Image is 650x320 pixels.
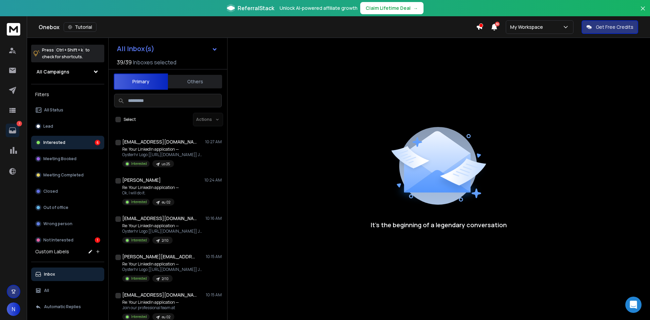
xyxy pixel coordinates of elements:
[122,292,197,298] h1: [EMAIL_ADDRESS][DOMAIN_NAME]
[39,22,476,32] div: Onebox
[64,22,96,32] button: Tutorial
[131,199,147,205] p: Interested
[122,215,197,222] h1: [EMAIL_ADDRESS][DOMAIN_NAME]
[31,268,104,281] button: Inbox
[625,297,642,313] div: Open Intercom Messenger
[117,45,154,52] h1: All Inbox(s)
[122,261,203,267] p: Re: Your LinkedIn application —
[122,152,203,157] p: Oysterhr Logo [[URL][DOMAIN_NAME]] JOIN OUR PROFESSIONAL TEAM Dear, Thank
[31,233,104,247] button: Not Interested1
[638,4,647,20] button: Close banner
[124,117,136,122] label: Select
[413,5,418,12] span: →
[44,304,81,310] p: Automatic Replies
[6,124,19,137] a: 7
[596,24,633,30] p: Get Free Credits
[95,237,100,243] div: 1
[31,201,104,214] button: Out of office
[31,284,104,297] button: All
[31,136,104,149] button: Interested6
[122,229,203,234] p: Oysterhr Logo [[URL][DOMAIN_NAME]] JOIN OUR PROFESSIONAL TEAM Dear, Thank
[35,248,69,255] h3: Custom Labels
[44,288,49,293] p: All
[162,162,170,167] p: us 25
[122,138,197,145] h1: [EMAIL_ADDRESS][DOMAIN_NAME]
[131,276,147,281] p: Interested
[162,238,169,243] p: 2/10
[43,205,68,210] p: Out of office
[55,46,84,54] span: Ctrl + Shift + k
[371,220,507,230] p: It’s the beginning of a legendary conversation
[31,300,104,314] button: Automatic Replies
[122,267,203,272] p: Oysterhr Logo [[URL][DOMAIN_NAME]] JOIN OUR PROFESSIONAL TEAM Dear, Thank
[31,120,104,133] button: Lead
[43,156,77,162] p: Meeting Booked
[131,161,147,166] p: Interested
[238,4,274,12] span: ReferralStack
[43,124,53,129] p: Lead
[31,168,104,182] button: Meeting Completed
[42,47,90,60] p: Press to check for shortcuts.
[205,139,222,145] p: 10:27 AM
[122,185,179,190] p: Re: Your LinkedIn application —
[162,276,169,281] p: 2/10
[122,147,203,152] p: Re: Your LinkedIn application —
[162,315,170,320] p: eu 02
[204,177,222,183] p: 10:24 AM
[43,140,65,145] p: Interested
[205,216,222,221] p: 10:16 AM
[131,238,147,243] p: Interested
[206,292,222,298] p: 10:15 AM
[117,58,132,66] span: 39 / 39
[122,253,197,260] h1: [PERSON_NAME][EMAIL_ADDRESS][DOMAIN_NAME]
[31,90,104,99] h3: Filters
[114,73,168,90] button: Primary
[31,65,104,79] button: All Campaigns
[95,140,100,145] div: 6
[510,24,546,30] p: My Workspace
[122,305,179,311] p: Join our professional team at
[122,300,179,305] p: Re: Your LinkedIn application —
[280,5,357,12] p: Unlock AI-powered affiliate growth
[360,2,424,14] button: Claim Lifetime Deal→
[122,223,203,229] p: Re: Your LinkedIn application —
[43,237,73,243] p: Not Interested
[31,185,104,198] button: Closed
[206,254,222,259] p: 10:15 AM
[37,68,69,75] h1: All Campaigns
[131,314,147,319] p: Interested
[43,172,84,178] p: Meeting Completed
[133,58,176,66] h3: Inboxes selected
[495,22,500,26] span: 50
[122,177,161,184] h1: [PERSON_NAME]
[43,221,72,227] p: Wrong person
[111,42,223,56] button: All Inbox(s)
[44,107,63,113] p: All Status
[31,152,104,166] button: Meeting Booked
[162,200,170,205] p: eu 02
[7,302,20,316] button: N
[31,217,104,231] button: Wrong person
[168,74,222,89] button: Others
[17,121,22,126] p: 7
[31,103,104,117] button: All Status
[43,189,58,194] p: Closed
[582,20,638,34] button: Get Free Credits
[44,272,55,277] p: Inbox
[122,190,179,196] p: Ok, I will do it.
